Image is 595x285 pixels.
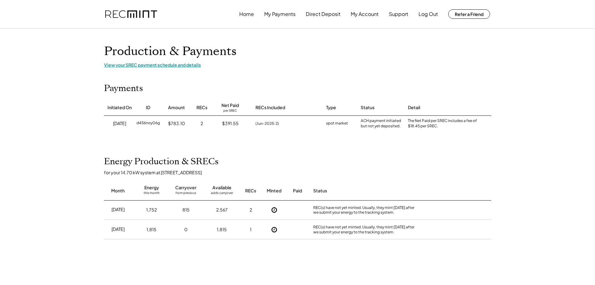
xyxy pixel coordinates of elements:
[217,226,227,233] div: 1,815
[389,8,408,20] button: Support
[448,9,490,19] button: Refer a Friend
[144,185,159,191] div: Energy
[211,191,233,197] div: adds carryover
[245,188,256,194] div: RECs
[223,109,237,113] div: per SREC
[136,120,160,127] div: d456noy06g
[168,120,185,127] div: $783.10
[146,207,157,213] div: 1,752
[361,118,402,129] div: ACH payment initiated but not yet deposited.
[351,8,379,20] button: My Account
[255,121,279,126] div: (Jun-2025: 2)
[250,226,251,233] div: 1
[306,8,340,20] button: Direct Deposit
[196,104,207,111] div: RECs
[270,205,279,215] button: Not Yet Minted
[221,102,239,109] div: Net Paid
[267,188,281,194] div: Minted
[111,188,125,194] div: Month
[182,207,190,213] div: 815
[222,120,239,127] div: $391.55
[326,120,348,127] div: spot market
[216,207,228,213] div: 2,567
[408,118,480,129] div: The Net Paid per SREC includes a fee of $18.45 per SREC.
[112,226,125,232] div: [DATE]
[239,8,254,20] button: Home
[201,120,203,127] div: 2
[419,8,438,20] button: Log Out
[408,104,420,111] div: Detail
[264,8,295,20] button: My Payments
[105,10,157,18] img: recmint-logotype%403x.png
[107,104,132,111] div: Initiated On
[146,226,156,233] div: 1,815
[104,83,143,94] h2: Payments
[212,185,231,191] div: Available
[250,207,252,213] div: 2
[313,205,419,215] div: REC(s) have not yet minted. Usually, they mint [DATE] after we submit your energy to the tracking...
[168,104,185,111] div: Amount
[184,226,187,233] div: 0
[313,188,419,194] div: Status
[176,191,196,197] div: from previous
[104,62,491,68] div: View your SREC payment schedule and details
[104,156,219,167] h2: Energy Production & SRECs
[326,104,336,111] div: Type
[313,225,419,234] div: REC(s) have not yet minted. Usually, they mint [DATE] after we submit your energy to the tracking...
[293,188,302,194] div: Paid
[144,191,160,197] div: this month
[146,104,150,111] div: ID
[270,225,279,234] button: Not Yet Minted
[112,206,125,213] div: [DATE]
[175,185,196,191] div: Carryover
[361,104,374,111] div: Status
[255,104,285,111] div: RECs Included
[104,44,491,59] h1: Production & Payments
[104,170,498,175] div: for your 14.70 kW system at [STREET_ADDRESS]
[113,120,126,127] div: [DATE]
